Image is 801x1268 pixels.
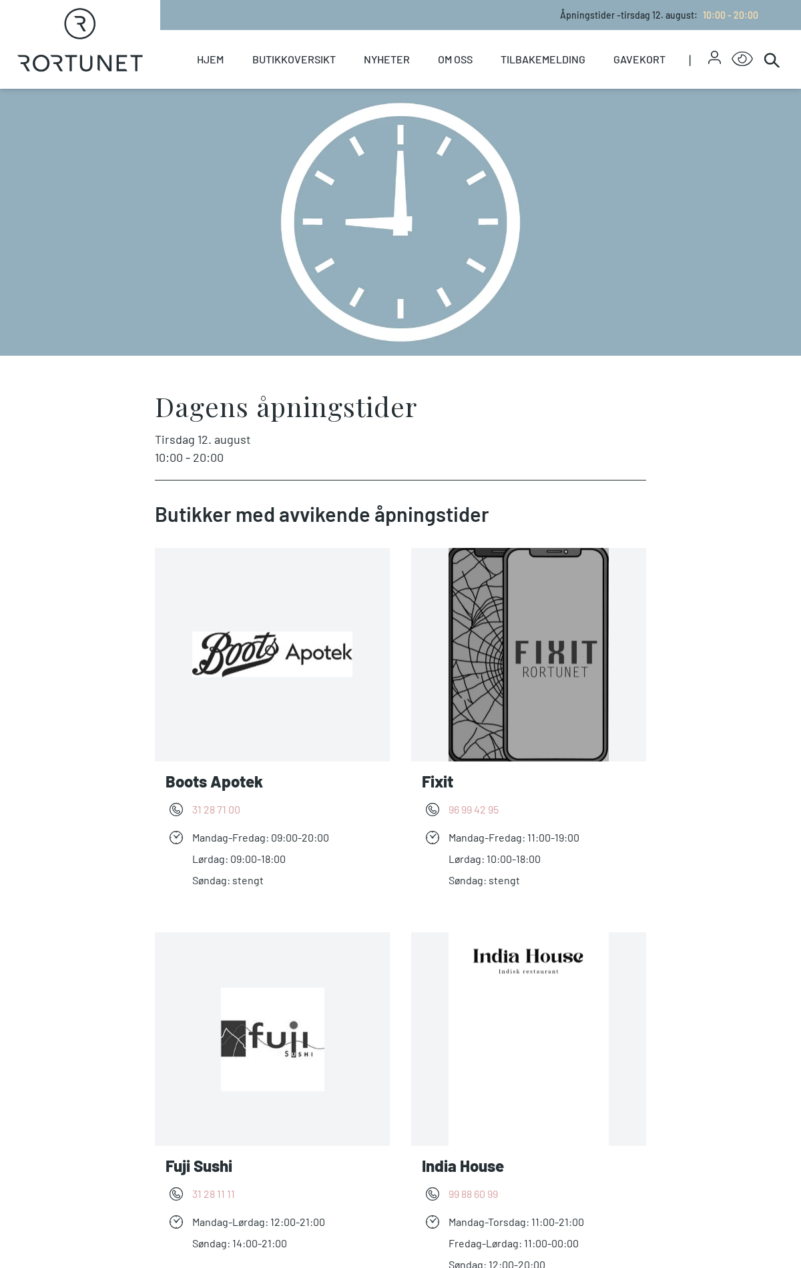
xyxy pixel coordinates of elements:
div: Søndag : stengt [192,871,329,890]
a: 96 99 42 95 [449,802,499,818]
a: Gavekort [613,30,665,89]
a: Hjem [197,30,224,89]
div: Fredag - Lørdag : 11:00-00:00 [449,1234,584,1253]
div: Mandag - Fredag : 11:00-19:00 [449,828,579,847]
div: Mandag - Fredag : 09:00-20:00 [192,828,329,847]
h2: Dagens åpningstider [155,393,646,420]
a: 31 28 71 00 [192,802,240,818]
h3: Fuji Sushi [166,1157,379,1175]
div: Mandag - Lørdag : 12:00-21:00 [192,1213,325,1231]
a: 99 88 60 99 [449,1186,498,1202]
div: Søndag : stengt [449,871,579,890]
a: 31 28 11 11 [192,1186,235,1202]
a: 10:00 - 20:00 [698,9,758,21]
span: | [689,30,708,89]
p: Butikker med avvikende åpningstider [155,502,646,527]
a: Om oss [438,30,473,89]
div: Søndag : 14:00-21:00 [192,1234,325,1253]
a: Nyheter [364,30,410,89]
button: Open Accessibility Menu [732,49,753,70]
a: Butikkoversikt [252,30,336,89]
p: Åpningstider - tirsdag 12. august : [560,8,758,22]
div: Lørdag : 10:00-18:00 [449,850,579,868]
h3: Fixit [422,772,635,791]
span: tirsdag 12. august [155,430,251,448]
a: Tilbakemelding [501,30,585,89]
span: 10:00 - 20:00 [703,9,758,21]
h3: India House [422,1157,635,1175]
div: Mandag - Torsdag : 11:00-21:00 [449,1213,584,1231]
div: Lørdag : 09:00-18:00 [192,850,329,868]
span: 10:00 - 20:00 [155,450,224,464]
h3: Boots Apotek [166,772,379,791]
